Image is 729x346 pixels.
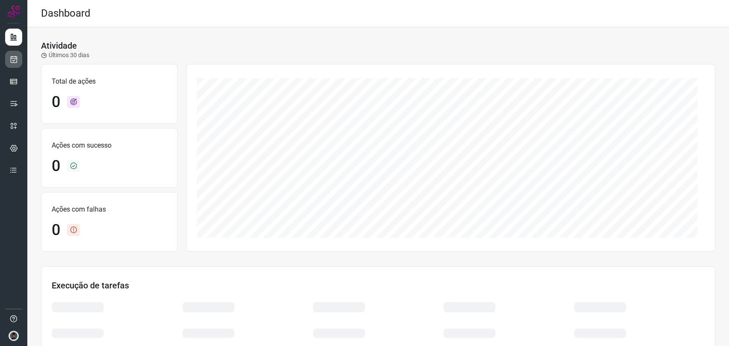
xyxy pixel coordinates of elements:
img: d44150f10045ac5288e451a80f22ca79.png [9,331,19,341]
h3: Execução de tarefas [52,280,705,291]
p: Total de ações [52,76,167,87]
h1: 0 [52,157,60,175]
h1: 0 [52,221,60,239]
p: Ações com falhas [52,204,167,215]
h3: Atividade [41,41,77,51]
h1: 0 [52,93,60,111]
img: Logo [7,5,20,18]
p: Ações com sucesso [52,140,167,151]
h2: Dashboard [41,7,91,20]
p: Últimos 30 dias [41,51,89,60]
